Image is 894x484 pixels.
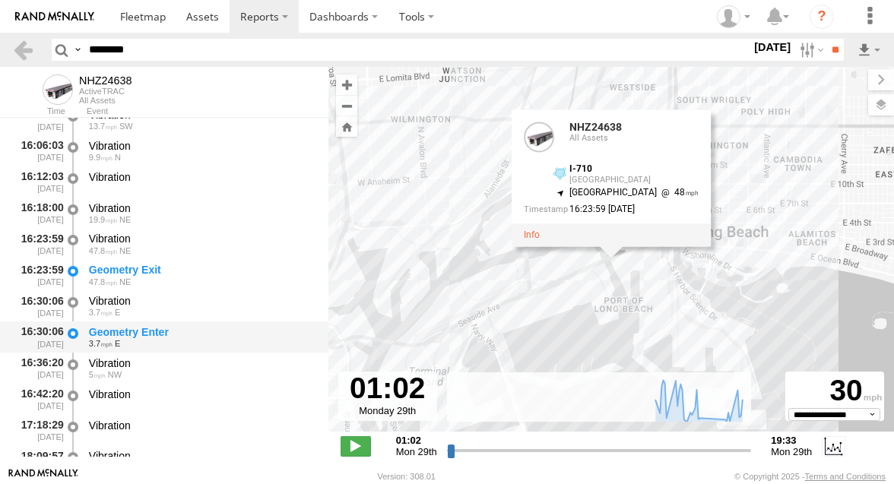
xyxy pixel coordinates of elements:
[89,325,314,339] div: Geometry Enter
[119,246,131,255] span: Heading: 65
[336,116,357,137] button: Zoom Home
[89,215,117,224] span: 19.9
[810,5,834,29] i: ?
[119,122,133,131] span: Heading: 223
[79,87,132,96] div: ActiveTRAC
[788,374,882,408] div: 30
[89,419,314,432] div: Vibration
[119,215,131,224] span: Heading: 66
[89,277,117,286] span: 47.8
[771,435,812,446] strong: 19:33
[794,39,826,61] label: Search Filter Options
[396,435,437,446] strong: 01:02
[89,388,314,401] div: Vibration
[89,122,117,131] span: 13.7
[108,370,122,379] span: Heading: 293
[89,232,314,245] div: Vibration
[12,168,65,196] div: 16:12:03 [DATE]
[751,39,794,55] label: [DATE]
[15,11,94,22] img: rand-logo.svg
[524,122,554,152] a: View Asset Details
[89,139,314,153] div: Vibration
[805,472,886,481] a: Terms and Conditions
[89,449,314,463] div: Vibration
[569,176,699,185] div: [GEOGRAPHIC_DATA]
[771,446,812,457] span: Mon 29th Sep 2025
[115,153,121,162] span: Heading: 346
[12,323,65,351] div: 16:30:06 [DATE]
[89,246,117,255] span: 47.8
[12,108,65,115] div: Time
[12,39,34,61] a: Back to previous Page
[856,39,882,61] label: Export results as...
[8,469,78,484] a: Visit our Website
[712,5,756,28] div: Zulema McIntosch
[569,121,622,133] a: NHZ24638
[569,164,699,174] div: I-710
[524,229,540,240] a: View Asset Details
[89,356,314,370] div: Vibration
[89,201,314,215] div: Vibration
[12,354,65,382] div: 16:36:20 [DATE]
[115,308,120,317] span: Heading: 69
[12,416,65,444] div: 17:18:29 [DATE]
[12,106,65,134] div: 16:00:01 [DATE]
[79,74,132,87] div: NHZ24638 - View Asset History
[71,39,84,61] label: Search Query
[396,446,437,457] span: Mon 29th Sep 2025
[115,339,120,348] span: Heading: 69
[12,292,65,320] div: 16:30:06 [DATE]
[12,137,65,165] div: 16:06:03 [DATE]
[12,448,65,476] div: 18:09:57 [DATE]
[336,95,357,116] button: Zoom out
[89,153,113,162] span: 9.9
[89,263,314,277] div: Geometry Exit
[89,170,314,184] div: Vibration
[89,339,113,348] span: 3.7
[12,385,65,413] div: 16:42:20 [DATE]
[378,472,436,481] div: Version: 308.01
[524,204,699,214] div: Date/time of location update
[89,294,314,308] div: Vibration
[734,472,886,481] div: © Copyright 2025 -
[87,108,328,115] div: Event
[12,199,65,227] div: 16:18:00 [DATE]
[569,134,699,143] div: All Assets
[89,308,113,317] span: 3.7
[12,230,65,258] div: 16:23:59 [DATE]
[89,370,106,379] span: 5
[79,96,132,105] div: All Assets
[341,436,371,456] label: Play/Stop
[569,188,657,198] span: [GEOGRAPHIC_DATA]
[12,261,65,289] div: 16:23:59 [DATE]
[336,74,357,95] button: Zoom in
[119,277,131,286] span: Heading: 65
[657,188,699,198] span: 48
